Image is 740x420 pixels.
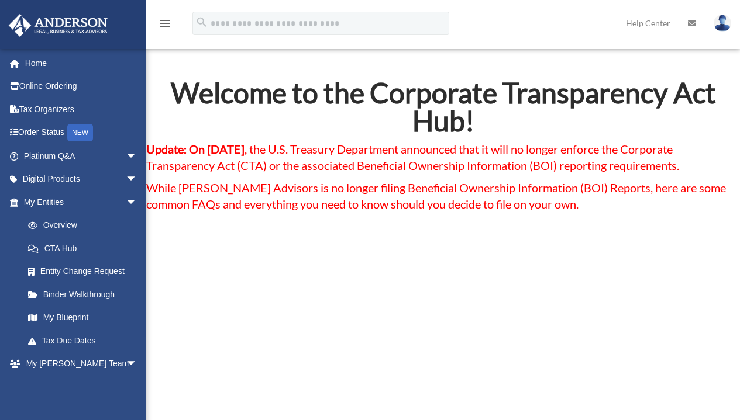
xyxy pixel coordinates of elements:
[8,352,155,376] a: My [PERSON_NAME] Teamarrow_drop_down
[146,79,740,141] h2: Welcome to the Corporate Transparency Act Hub!
[146,181,726,211] span: While [PERSON_NAME] Advisors is no longer filing Beneficial Ownership Information (BOI) Reports, ...
[195,16,208,29] i: search
[16,214,155,237] a: Overview
[158,16,172,30] i: menu
[8,190,155,214] a: My Entitiesarrow_drop_down
[126,144,149,168] span: arrow_drop_down
[714,15,731,32] img: User Pic
[8,98,155,121] a: Tax Organizers
[126,168,149,192] span: arrow_drop_down
[16,306,155,329] a: My Blueprint
[158,20,172,30] a: menu
[146,142,245,156] strong: Update: On [DATE]
[5,14,111,37] img: Anderson Advisors Platinum Portal
[8,75,155,98] a: Online Ordering
[16,260,155,283] a: Entity Change Request
[16,237,149,260] a: CTA Hub
[16,329,155,352] a: Tax Due Dates
[67,124,93,141] div: NEW
[8,144,155,168] a: Platinum Q&Aarrow_drop_down
[146,142,679,172] span: , the U.S. Treasury Department announced that it will no longer enforce the Corporate Transparenc...
[126,352,149,376] span: arrow_drop_down
[126,375,149,399] span: arrow_drop_down
[8,121,155,145] a: Order StatusNEW
[8,168,155,191] a: Digital Productsarrow_drop_down
[126,190,149,214] span: arrow_drop_down
[8,375,155,398] a: My Documentsarrow_drop_down
[16,283,155,306] a: Binder Walkthrough
[8,51,155,75] a: Home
